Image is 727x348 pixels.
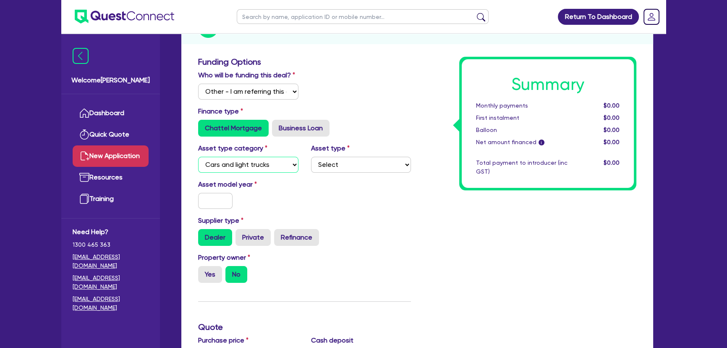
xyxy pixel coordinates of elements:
[470,126,574,134] div: Balloon
[198,143,267,153] label: Asset type category
[73,145,149,167] a: New Application
[235,229,271,246] label: Private
[79,172,89,182] img: resources
[604,102,620,109] span: $0.00
[73,167,149,188] a: Resources
[73,227,149,237] span: Need Help?
[641,6,662,28] a: Dropdown toggle
[198,120,269,137] label: Chattel Mortgage
[73,103,149,124] a: Dashboard
[604,159,620,166] span: $0.00
[73,188,149,210] a: Training
[470,101,574,110] div: Monthly payments
[73,274,149,291] a: [EMAIL_ADDRESS][DOMAIN_NAME]
[73,240,149,249] span: 1300 465 363
[272,120,330,137] label: Business Loan
[198,70,295,80] label: Who will be funding this deal?
[311,335,353,345] label: Cash deposit
[73,253,149,270] a: [EMAIL_ADDRESS][DOMAIN_NAME]
[79,194,89,204] img: training
[470,113,574,122] div: First instalment
[73,48,89,64] img: icon-menu-close
[470,138,574,147] div: Net amount financed
[476,74,620,95] h1: Summary
[75,10,174,24] img: quest-connect-logo-blue
[79,151,89,161] img: new-application
[558,9,639,25] a: Return To Dashboard
[225,266,247,283] label: No
[470,158,574,176] div: Total payment to introducer (inc GST)
[198,216,243,226] label: Supplier type
[311,143,350,153] label: Asset type
[198,229,232,246] label: Dealer
[192,179,305,190] label: Asset model year
[198,322,411,332] h3: Quote
[604,127,620,133] span: $0.00
[71,75,150,85] span: Welcome [PERSON_NAME]
[198,57,411,67] h3: Funding Options
[237,9,489,24] input: Search by name, application ID or mobile number...
[198,266,222,283] label: Yes
[539,140,544,145] span: i
[274,229,319,246] label: Refinance
[198,253,250,263] label: Property owner
[604,114,620,121] span: $0.00
[73,295,149,312] a: [EMAIL_ADDRESS][DOMAIN_NAME]
[79,129,89,140] img: quick-quote
[198,335,248,345] label: Purchase price
[604,139,620,145] span: $0.00
[73,124,149,145] a: Quick Quote
[198,106,243,116] label: Finance type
